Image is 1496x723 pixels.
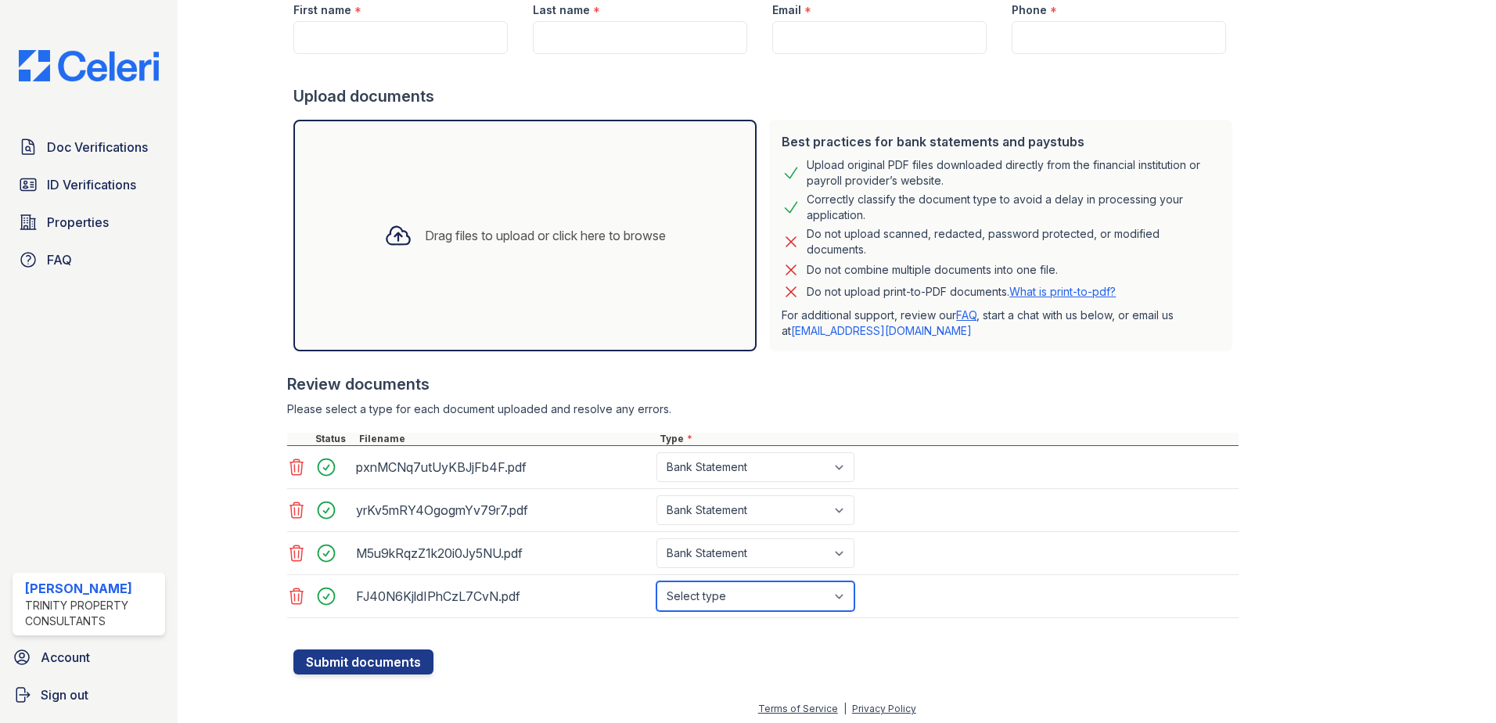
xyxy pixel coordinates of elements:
span: Sign out [41,685,88,704]
button: Submit documents [293,649,433,674]
span: FAQ [47,250,72,269]
span: Properties [47,213,109,232]
div: | [843,703,847,714]
a: What is print-to-pdf? [1009,285,1116,298]
p: Do not upload print-to-PDF documents. [807,284,1116,300]
label: Email [772,2,801,18]
label: First name [293,2,351,18]
div: pxnMCNq7utUyKBJjFb4F.pdf [356,455,650,480]
a: Sign out [6,679,171,710]
div: Upload original PDF files downloaded directly from the financial institution or payroll provider’... [807,157,1220,189]
span: Account [41,648,90,667]
div: Do not upload scanned, redacted, password protected, or modified documents. [807,226,1220,257]
div: Best practices for bank statements and paystubs [782,132,1220,151]
p: For additional support, review our , start a chat with us below, or email us at [782,308,1220,339]
div: Status [312,433,356,445]
div: yrKv5mRY4OgogmYv79r7.pdf [356,498,650,523]
div: Type [656,433,1239,445]
div: Correctly classify the document type to avoid a delay in processing your application. [807,192,1220,223]
div: FJ40N6KjldIPhCzL7CvN.pdf [356,584,650,609]
span: Doc Verifications [47,138,148,156]
div: Do not combine multiple documents into one file. [807,261,1058,279]
a: Properties [13,207,165,238]
label: Phone [1012,2,1047,18]
a: Privacy Policy [852,703,916,714]
a: FAQ [956,308,976,322]
img: CE_Logo_Blue-a8612792a0a2168367f1c8372b55b34899dd931a85d93a1a3d3e32e68fde9ad4.png [6,50,171,81]
div: [PERSON_NAME] [25,579,159,598]
a: Account [6,642,171,673]
a: ID Verifications [13,169,165,200]
div: Filename [356,433,656,445]
div: Review documents [287,373,1239,395]
div: M5u9kRqzZ1k20i0Jy5NU.pdf [356,541,650,566]
div: Upload documents [293,85,1239,107]
div: Trinity Property Consultants [25,598,159,629]
label: Last name [533,2,590,18]
div: Drag files to upload or click here to browse [425,226,666,245]
div: Please select a type for each document uploaded and resolve any errors. [287,401,1239,417]
a: FAQ [13,244,165,275]
a: [EMAIL_ADDRESS][DOMAIN_NAME] [791,324,972,337]
a: Doc Verifications [13,131,165,163]
span: ID Verifications [47,175,136,194]
a: Terms of Service [758,703,838,714]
